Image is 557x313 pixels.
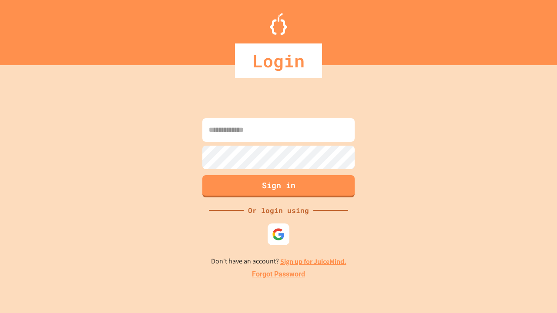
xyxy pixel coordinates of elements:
[280,257,346,266] a: Sign up for JuiceMind.
[235,43,322,78] div: Login
[252,269,305,280] a: Forgot Password
[202,175,355,197] button: Sign in
[244,205,313,216] div: Or login using
[211,256,346,267] p: Don't have an account?
[272,228,285,241] img: google-icon.svg
[270,13,287,35] img: Logo.svg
